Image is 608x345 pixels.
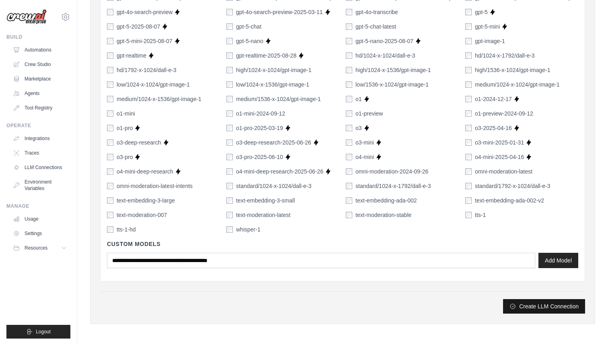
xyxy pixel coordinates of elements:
[355,153,374,161] label: o4-mini
[10,58,70,71] a: Crew Studio
[107,81,113,88] input: low/1024-x-1024/gpt-image-1
[475,153,524,161] label: o4-mini-2025-04-16
[236,124,283,132] label: o1-pro-2025-03-19
[10,43,70,56] a: Automations
[346,168,352,175] input: omni-moderation-2024-09-26
[475,81,560,89] label: medium/1024-x-1024/gpt-image-1
[117,211,167,219] label: text-moderation-007
[107,110,113,117] input: o1-mini
[346,125,352,131] input: o3
[538,253,578,268] button: Add Model
[6,34,70,40] div: Build
[346,23,352,30] input: gpt-5-chat-latest
[10,72,70,85] a: Marketplace
[117,196,175,205] label: text-embedding-3-large
[107,9,113,15] input: gpt-4o-search-preview
[117,182,193,190] label: omni-moderation-latest-intents
[226,52,233,59] input: gpt-realtime-2025-08-28
[107,67,113,73] input: hd/1792-x-1024/dall-e-3
[236,138,311,147] label: o3-deep-research-2025-06-26
[355,182,431,190] label: standard/1024-x-1792/dall-e-3
[465,52,472,59] input: hd/1024-x-1792/dall-e-3
[107,38,113,44] input: gpt-5-mini-2025-08-07
[236,23,261,31] label: gpt-5-chat
[117,167,173,176] label: o4-mini-deep-research
[10,227,70,240] a: Settings
[465,139,472,146] input: o3-mini-2025-01-31
[117,23,160,31] label: gpt-5-2025-08-07
[107,125,113,131] input: o1-pro
[117,52,146,60] label: gpt-realtime
[226,154,233,160] input: o3-pro-2025-06-10
[475,52,535,60] label: hd/1024-x-1792/dall-e-3
[346,52,352,59] input: hd/1024-x-1024/dall-e-3
[475,196,544,205] label: text-embedding-ada-002-v2
[226,110,233,117] input: o1-mini-2024-09-12
[236,167,323,176] label: o4-mini-deep-research-2025-06-26
[465,197,472,204] input: text-embedding-ada-002-v2
[475,37,505,45] label: gpt-image-1
[226,125,233,131] input: o1-pro-2025-03-19
[226,38,233,44] input: gpt-5-nano
[475,66,550,74] label: high/1536-x-1024/gpt-image-1
[346,38,352,44] input: gpt-5-nano-2025-08-07
[226,67,233,73] input: high/1024-x-1024/gpt-image-1
[226,139,233,146] input: o3-deep-research-2025-06-26
[465,212,472,218] input: tts-1
[355,109,383,118] label: o1-preview
[465,96,472,102] input: o1-2024-12-17
[10,176,70,195] a: Environment Variables
[226,81,233,88] input: low/1024-x-1536/gpt-image-1
[107,23,113,30] input: gpt-5-2025-08-07
[226,168,233,175] input: o4-mini-deep-research-2025-06-26
[107,52,113,59] input: gpt-realtime
[10,147,70,159] a: Traces
[475,182,550,190] label: standard/1792-x-1024/dall-e-3
[475,8,488,16] label: gpt-5
[236,66,312,74] label: high/1024-x-1024/gpt-image-1
[475,124,512,132] label: o3-2025-04-16
[346,96,352,102] input: o1
[6,203,70,209] div: Manage
[117,37,173,45] label: gpt-5-mini-2025-08-07
[10,161,70,174] a: LLM Connections
[10,101,70,114] a: Tool Registry
[226,96,233,102] input: medium/1536-x-1024/gpt-image-1
[10,213,70,225] a: Usage
[355,167,428,176] label: omni-moderation-2024-09-26
[355,211,411,219] label: text-moderation-stable
[355,37,413,45] label: gpt-5-nano-2025-08-07
[465,9,472,15] input: gpt-5
[107,240,578,248] h4: Custom Models
[355,8,398,16] label: gpt-4o-transcribe
[107,183,113,189] input: omni-moderation-latest-intents
[117,95,201,103] label: medium/1024-x-1536/gpt-image-1
[6,9,47,25] img: Logo
[236,95,321,103] label: medium/1536-x-1024/gpt-image-1
[465,81,472,88] input: medium/1024-x-1024/gpt-image-1
[346,212,352,218] input: text-moderation-stable
[346,81,352,88] input: low/1536-x-1024/gpt-image-1
[465,38,472,44] input: gpt-image-1
[236,109,285,118] label: o1-mini-2024-09-12
[226,183,233,189] input: standard/1024-x-1024/dall-e-3
[465,125,472,131] input: o3-2025-04-16
[107,139,113,146] input: o3-deep-research
[117,109,135,118] label: o1-mini
[355,66,431,74] label: high/1024-x-1536/gpt-image-1
[36,328,51,335] span: Logout
[236,37,263,45] label: gpt-5-nano
[346,197,352,204] input: text-embedding-ada-002
[6,122,70,129] div: Operate
[117,124,133,132] label: o1-pro
[117,66,177,74] label: hd/1792-x-1024/dall-e-3
[236,196,295,205] label: text-embedding-3-small
[236,225,261,233] label: whisper-1
[475,211,486,219] label: tts-1
[226,212,233,218] input: text-moderation-latest
[568,306,608,345] div: Chat Widget
[475,23,500,31] label: gpt-5-mini
[465,67,472,73] input: high/1536-x-1024/gpt-image-1
[346,110,352,117] input: o1-preview
[355,95,362,103] label: o1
